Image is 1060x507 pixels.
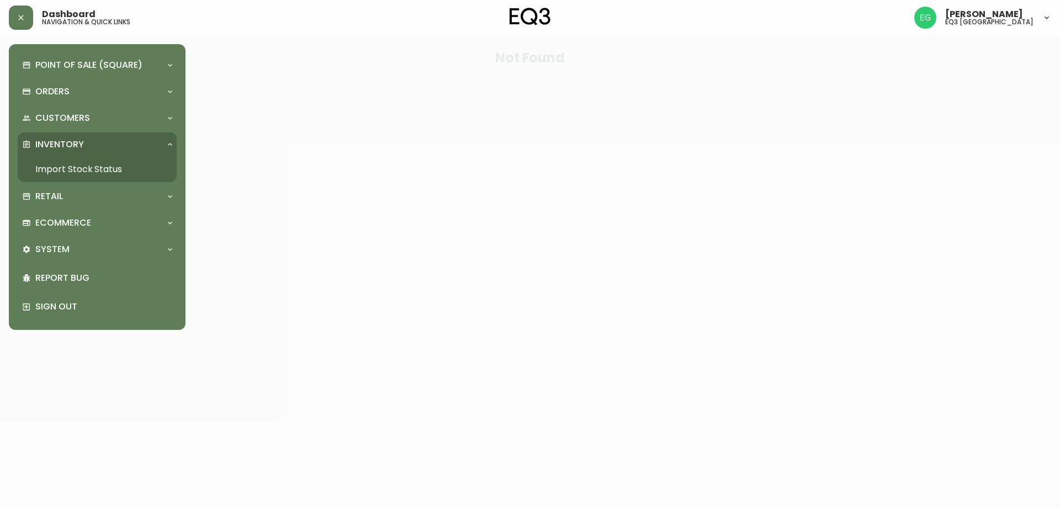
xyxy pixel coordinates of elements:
div: Inventory [18,132,177,157]
img: logo [510,8,550,25]
span: [PERSON_NAME] [945,10,1023,19]
div: Point of Sale (Square) [18,53,177,77]
div: Ecommerce [18,211,177,235]
h5: eq3 [GEOGRAPHIC_DATA] [945,19,1033,25]
p: Orders [35,86,70,98]
div: Orders [18,79,177,104]
p: Retail [35,190,63,202]
span: Dashboard [42,10,96,19]
div: Customers [18,106,177,130]
a: Import Stock Status [18,157,177,182]
div: Sign Out [18,292,177,321]
p: Ecommerce [35,217,91,229]
p: Customers [35,112,90,124]
p: Report Bug [35,272,172,284]
p: System [35,243,70,255]
h5: navigation & quick links [42,19,130,25]
p: Point of Sale (Square) [35,59,142,71]
p: Sign Out [35,301,172,313]
p: Inventory [35,138,84,151]
div: Report Bug [18,264,177,292]
img: db11c1629862fe82d63d0774b1b54d2b [914,7,936,29]
div: System [18,237,177,261]
div: Retail [18,184,177,209]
